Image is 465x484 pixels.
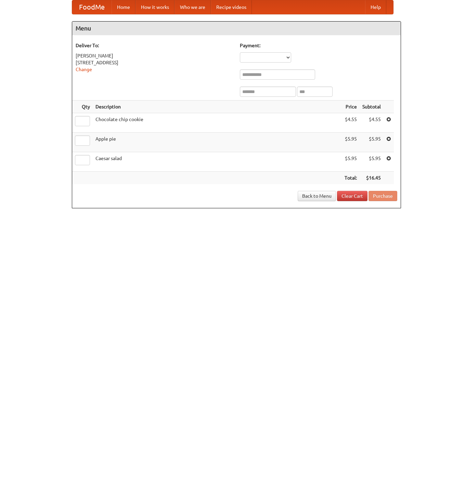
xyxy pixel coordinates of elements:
[342,101,360,113] th: Price
[93,101,342,113] th: Description
[175,0,211,14] a: Who we are
[360,133,384,152] td: $5.95
[72,0,112,14] a: FoodMe
[112,0,135,14] a: Home
[337,191,367,201] a: Clear Cart
[76,59,233,66] div: [STREET_ADDRESS]
[360,172,384,184] th: $16.45
[76,42,233,49] h5: Deliver To:
[93,113,342,133] td: Chocolate chip cookie
[93,133,342,152] td: Apple pie
[93,152,342,172] td: Caesar salad
[298,191,336,201] a: Back to Menu
[365,0,386,14] a: Help
[369,191,397,201] button: Purchase
[342,172,360,184] th: Total:
[211,0,252,14] a: Recipe videos
[360,113,384,133] td: $4.55
[135,0,175,14] a: How it works
[240,42,397,49] h5: Payment:
[72,22,401,35] h4: Menu
[360,152,384,172] td: $5.95
[342,152,360,172] td: $5.95
[342,113,360,133] td: $4.55
[72,101,93,113] th: Qty
[76,52,233,59] div: [PERSON_NAME]
[342,133,360,152] td: $5.95
[360,101,384,113] th: Subtotal
[76,67,92,72] a: Change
